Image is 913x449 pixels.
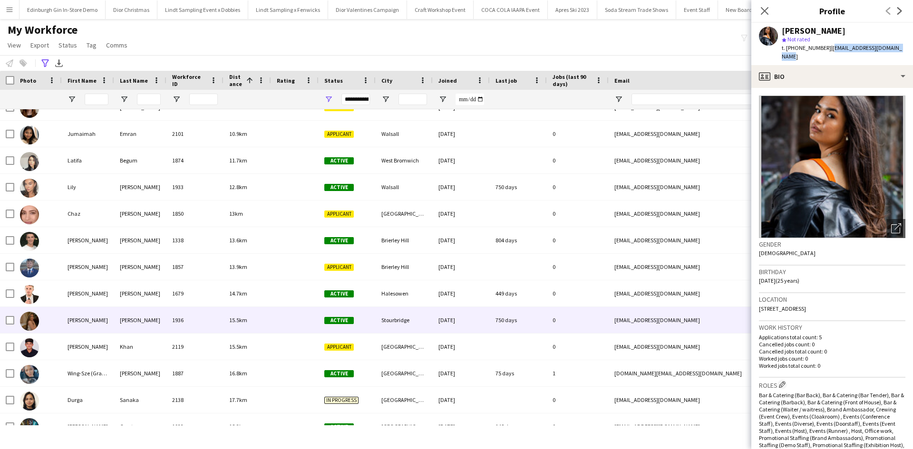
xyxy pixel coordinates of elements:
span: 13.6km [229,237,247,244]
h3: Birthday [759,267,905,276]
span: View [8,41,21,49]
button: COCA COLA IAAPA Event [474,0,548,19]
button: Dior Valentines Campaign [328,0,407,19]
button: Edinburgh Gin In-Store Demo [19,0,106,19]
div: [EMAIL_ADDRESS][DOMAIN_NAME] [609,147,799,173]
div: [EMAIL_ADDRESS][DOMAIN_NAME] [609,201,799,227]
div: [PERSON_NAME] [62,254,114,280]
span: 14.7km [229,290,247,297]
input: City Filter Input [398,94,427,105]
div: [DATE] [433,227,490,253]
button: Open Filter Menu [381,95,390,104]
p: Worked jobs total count: 0 [759,362,905,369]
div: 1857 [166,254,223,280]
img: Latifa Begum [20,152,39,171]
div: [EMAIL_ADDRESS][DOMAIN_NAME] [609,227,799,253]
div: 804 days [490,227,547,253]
div: [PERSON_NAME] [62,280,114,306]
h3: Work history [759,323,905,332]
div: 1874 [166,147,223,173]
div: [DATE] [433,174,490,200]
span: Joined [438,77,457,84]
span: Last job [495,77,517,84]
span: 12.8km [229,183,247,191]
span: Status [324,77,343,84]
div: 1679 [166,280,223,306]
span: [DATE] (25 years) [759,277,799,284]
img: Craig Court [20,418,39,437]
button: Open Filter Menu [438,95,447,104]
div: 0 [547,334,609,360]
button: Lindt Sampling Event x Dobbies [157,0,248,19]
span: 16.8km [229,370,247,377]
div: [PERSON_NAME] [62,307,114,333]
span: Photo [20,77,36,84]
span: Active [324,423,354,430]
h3: Location [759,295,905,304]
div: 0 [547,147,609,173]
div: [EMAIL_ADDRESS][DOMAIN_NAME] [609,254,799,280]
span: Applicant [324,264,354,271]
div: 0 [547,307,609,333]
div: [PERSON_NAME] [114,227,166,253]
img: Parveez Khan [20,338,39,357]
div: Durga [62,387,114,413]
img: Chaz Sehmi [20,205,39,224]
img: Elliot Rowell [20,232,39,251]
button: Open Filter Menu [68,95,76,104]
p: Cancelled jobs count: 0 [759,341,905,348]
div: [EMAIL_ADDRESS][DOMAIN_NAME] [609,280,799,306]
div: Brierley Hill [376,254,433,280]
span: 17.7km [229,396,247,403]
div: 0 [547,227,609,253]
div: [GEOGRAPHIC_DATA] [376,201,433,227]
div: [DATE] [433,201,490,227]
span: Rating [277,77,295,84]
div: [DATE] [433,280,490,306]
button: Event Staff [676,0,718,19]
span: Export [30,41,49,49]
div: 148 days [490,413,547,439]
img: Jumaimah Emran [20,125,39,144]
span: Applicant [324,210,354,218]
span: Email [614,77,630,84]
span: 11.7km [229,157,247,164]
div: 2138 [166,387,223,413]
span: Applicant [324,344,354,351]
div: [DATE] [433,387,490,413]
p: Cancelled jobs total count: 0 [759,348,905,355]
div: Court [114,413,166,439]
h3: Profile [751,5,913,17]
a: Tag [83,39,100,51]
div: 1933 [166,174,223,200]
div: [PERSON_NAME] [62,334,114,360]
div: 0 [547,387,609,413]
div: [EMAIL_ADDRESS][DOMAIN_NAME] [609,174,799,200]
a: Status [55,39,81,51]
div: 1922 [166,413,223,439]
div: Walsall [376,121,433,147]
div: [PERSON_NAME] [114,254,166,280]
input: Workforce ID Filter Input [189,94,218,105]
div: Bio [751,65,913,88]
div: [DATE] [433,147,490,173]
h3: Gender [759,240,905,248]
span: 13km [229,210,243,217]
span: Jobs (last 90 days) [553,73,592,87]
div: 0 [547,201,609,227]
input: Last Name Filter Input [137,94,161,105]
span: Active [324,370,354,377]
span: 10.9km [229,130,247,137]
img: Crew avatar or photo [759,96,905,238]
span: | [EMAIL_ADDRESS][DOMAIN_NAME] [782,44,902,60]
div: 0 [547,280,609,306]
button: Open Filter Menu [324,95,333,104]
div: [GEOGRAPHIC_DATA] [376,334,433,360]
div: Chaz [62,201,114,227]
input: Email Filter Input [631,94,793,105]
div: Khan [114,334,166,360]
input: First Name Filter Input [85,94,108,105]
button: New Board [718,0,760,19]
div: [DATE] [433,413,490,439]
button: Soda Stream Trade Shows [597,0,676,19]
